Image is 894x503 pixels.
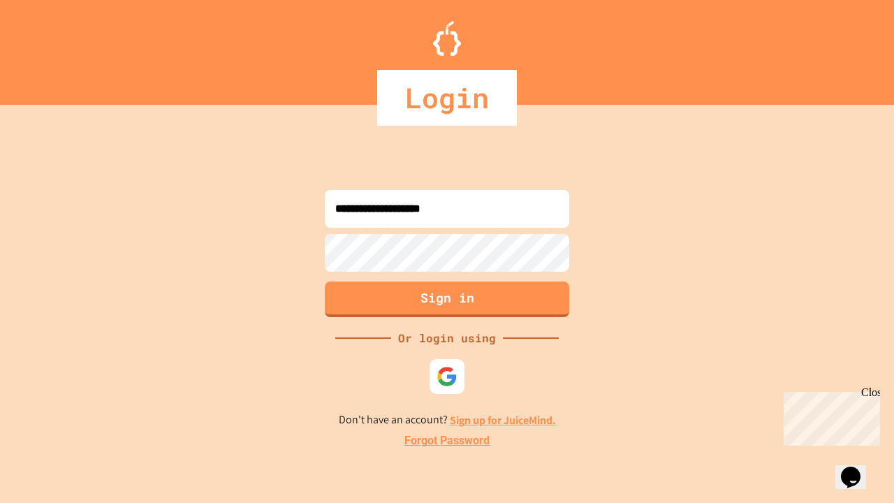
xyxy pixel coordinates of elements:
p: Don't have an account? [339,411,556,429]
img: Logo.svg [433,21,461,56]
div: Login [377,70,517,126]
a: Sign up for JuiceMind. [450,413,556,428]
div: Chat with us now!Close [6,6,96,89]
a: Forgot Password [404,432,490,449]
iframe: chat widget [778,386,880,446]
div: Or login using [391,330,503,347]
iframe: chat widget [835,447,880,489]
button: Sign in [325,282,569,317]
img: google-icon.svg [437,366,457,387]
